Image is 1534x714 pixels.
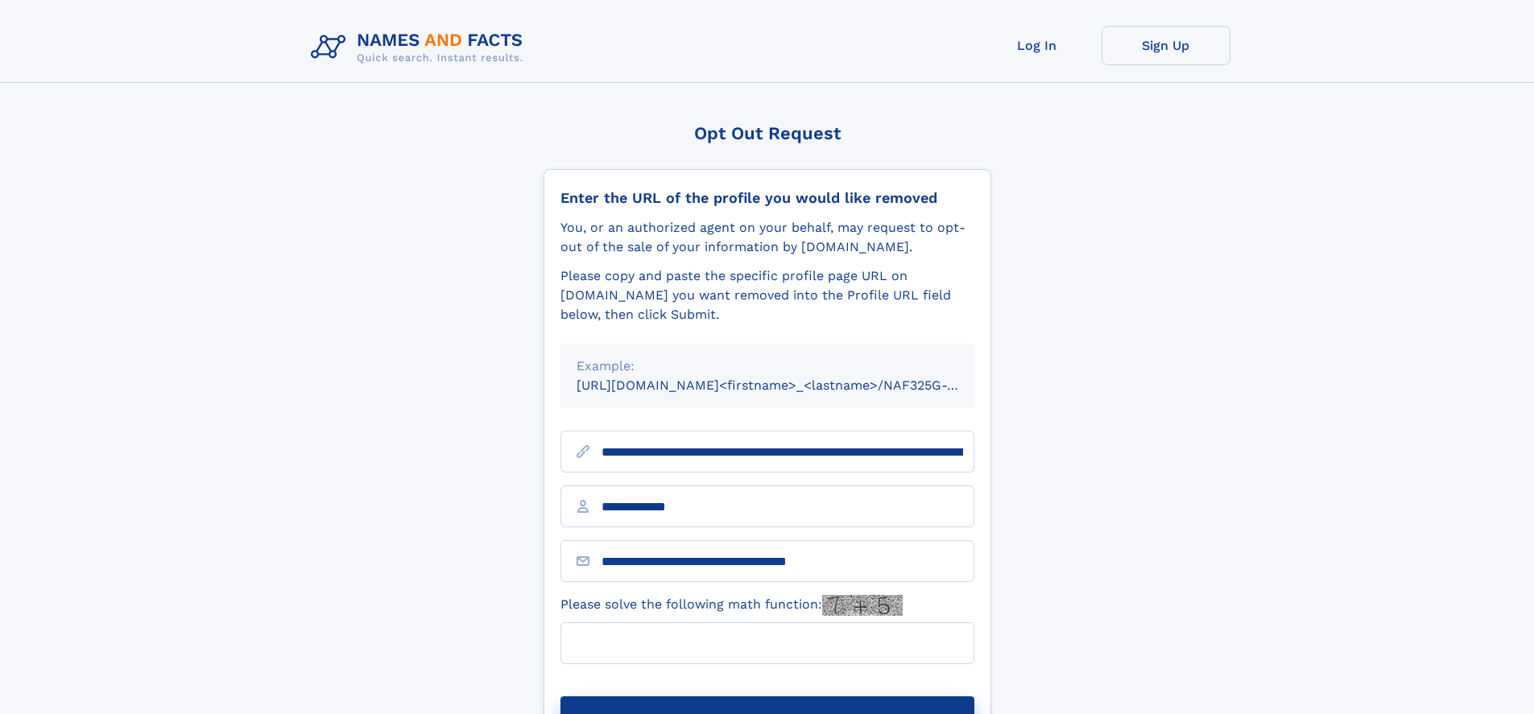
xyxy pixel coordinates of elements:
[577,378,1005,393] small: [URL][DOMAIN_NAME]<firstname>_<lastname>/NAF325G-xxxxxxxx
[304,26,536,69] img: Logo Names and Facts
[560,266,974,324] div: Please copy and paste the specific profile page URL on [DOMAIN_NAME] you want removed into the Pr...
[1102,26,1230,65] a: Sign Up
[544,123,991,143] div: Opt Out Request
[973,26,1102,65] a: Log In
[560,595,903,616] label: Please solve the following math function:
[577,357,958,376] div: Example:
[560,218,974,257] div: You, or an authorized agent on your behalf, may request to opt-out of the sale of your informatio...
[560,189,974,207] div: Enter the URL of the profile you would like removed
